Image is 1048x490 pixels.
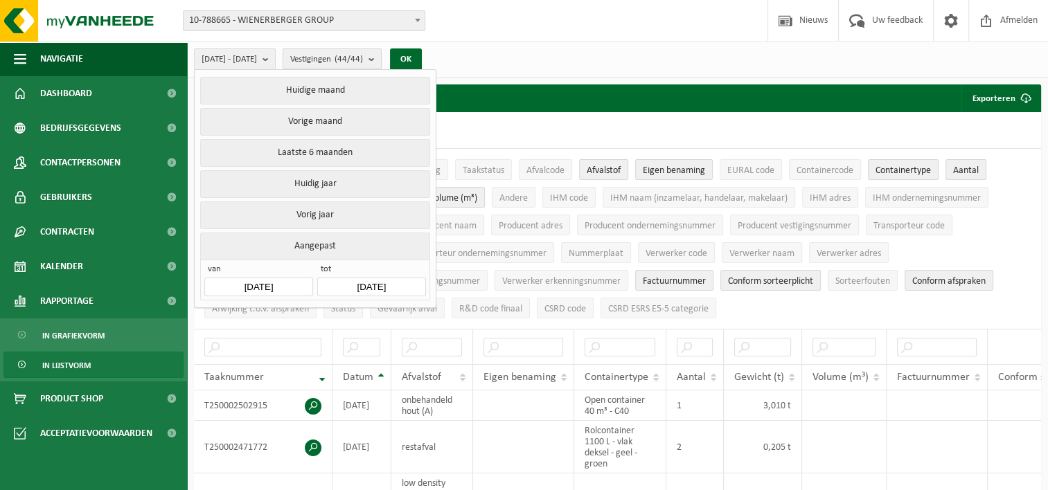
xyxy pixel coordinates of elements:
button: AndereAndere: Activate to sort [492,187,535,208]
span: Vestigingen [290,49,363,70]
span: Factuurnummer [643,276,706,287]
span: Afvalstof [587,165,621,176]
span: Eigen benaming [483,372,556,383]
button: Verwerker codeVerwerker code: Activate to sort [638,242,715,263]
span: Afvalstof [402,372,441,383]
span: Producent ondernemingsnummer [585,221,716,231]
span: Dashboard [40,76,92,111]
td: restafval [391,421,473,473]
span: Status [331,304,355,314]
count: (44/44) [335,55,363,64]
button: IHM ondernemingsnummerIHM ondernemingsnummer: Activate to sort [865,187,988,208]
td: 3,010 t [724,390,802,421]
span: CSRD code [544,304,586,314]
span: R&D code finaal [459,304,522,314]
span: IHM naam (inzamelaar, handelaar, makelaar) [610,193,788,203]
td: 2 [666,421,724,473]
button: OK [390,48,422,71]
button: Huidig jaar [200,170,429,198]
button: Transporteur codeTransporteur code: Activate to sort [866,215,952,235]
button: Conform afspraken : Activate to sort [905,270,993,291]
span: Gevaarlijk afval [378,304,437,314]
button: ContainercodeContainercode: Activate to sort [789,159,861,180]
span: Product Shop [40,381,103,416]
button: R&D code finaalR&amp;D code finaal: Activate to sort [452,298,530,318]
span: Datum [343,372,373,383]
button: IHM codeIHM code: Activate to sort [542,187,596,208]
span: Verwerker naam [729,248,794,259]
button: NummerplaatNummerplaat: Activate to sort [561,242,631,263]
span: tot [317,264,425,278]
button: Vestigingen(44/44) [283,48,382,69]
button: FactuurnummerFactuurnummer: Activate to sort [635,270,713,291]
span: Containertype [585,372,648,383]
span: Containercode [797,165,853,176]
span: CSRD ESRS E5-5 categorie [608,304,709,314]
button: SorteerfoutenSorteerfouten: Activate to sort [828,270,898,291]
a: In lijstvorm [3,352,184,378]
span: EURAL code [727,165,774,176]
td: onbehandeld hout (A) [391,390,473,421]
span: Eigen benaming [643,165,705,176]
span: Verwerker code [646,248,707,259]
button: ContainertypeContainertype: Activate to sort [868,159,939,180]
span: Taaknummer [204,372,264,383]
span: Conform afspraken [912,276,986,287]
td: 1 [666,390,724,421]
span: Gewicht (t) [734,372,784,383]
button: AfvalcodeAfvalcode: Activate to sort [519,159,572,180]
span: In lijstvorm [42,352,91,379]
td: [DATE] [332,421,391,473]
a: In grafiekvorm [3,322,184,348]
button: Conform sorteerplicht : Activate to sort [720,270,821,291]
span: Aantal [953,165,979,176]
span: Andere [499,193,528,203]
button: Producent naamProducent naam: Activate to sort [405,215,484,235]
button: [DATE] - [DATE] [194,48,276,69]
td: T250002471772 [194,421,332,473]
button: Producent vestigingsnummerProducent vestigingsnummer: Activate to sort [730,215,859,235]
td: [DATE] [332,390,391,421]
span: IHM code [550,193,588,203]
button: TaakstatusTaakstatus: Activate to sort [455,159,512,180]
button: Exporteren [961,84,1040,112]
button: IHM adresIHM adres: Activate to sort [802,187,858,208]
button: Producent adresProducent adres: Activate to sort [491,215,570,235]
span: 10-788665 - WIENERBERGER GROUP [184,11,425,30]
button: Laatste 6 maanden [200,139,429,167]
span: Volume (m³) [812,372,869,383]
span: Nummerplaat [569,248,623,259]
span: Contactpersonen [40,145,121,180]
span: Afvalcode [526,165,565,176]
span: Taakstatus [463,165,504,176]
span: Volume (m³) [429,193,477,203]
span: Kalender [40,249,83,284]
td: T250002502915 [194,390,332,421]
button: EURAL codeEURAL code: Activate to sort [720,159,782,180]
span: Transporteur ondernemingsnummer [405,248,547,259]
button: Producent ondernemingsnummerProducent ondernemingsnummer: Activate to sort [577,215,723,235]
button: Huidige maand [200,77,429,105]
button: Vorig jaar [200,201,429,229]
button: Gevaarlijk afval : Activate to sort [370,298,445,318]
button: StatusStatus: Activate to sort [323,298,363,318]
span: Sorteerfouten [835,276,890,287]
span: Verwerker erkenningsnummer [502,276,621,287]
span: Rapportage [40,284,94,318]
span: Contracten [40,215,94,249]
span: Afwijking t.o.v. afspraken [212,304,309,314]
span: Gebruikers [40,180,92,215]
span: In grafiekvorm [42,323,105,349]
button: Aangepast [200,233,429,260]
td: Rolcontainer 1100 L - vlak deksel - geel - groen [574,421,666,473]
span: Aantal [677,372,706,383]
button: Eigen benamingEigen benaming: Activate to sort [635,159,713,180]
span: Acceptatievoorwaarden [40,416,152,451]
td: 0,205 t [724,421,802,473]
button: CSRD codeCSRD code: Activate to sort [537,298,594,318]
span: Bedrijfsgegevens [40,111,121,145]
span: Producent vestigingsnummer [738,221,851,231]
button: Verwerker adresVerwerker adres: Activate to sort [809,242,889,263]
span: Factuurnummer [897,372,970,383]
button: Afwijking t.o.v. afsprakenAfwijking t.o.v. afspraken: Activate to sort [204,298,317,318]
